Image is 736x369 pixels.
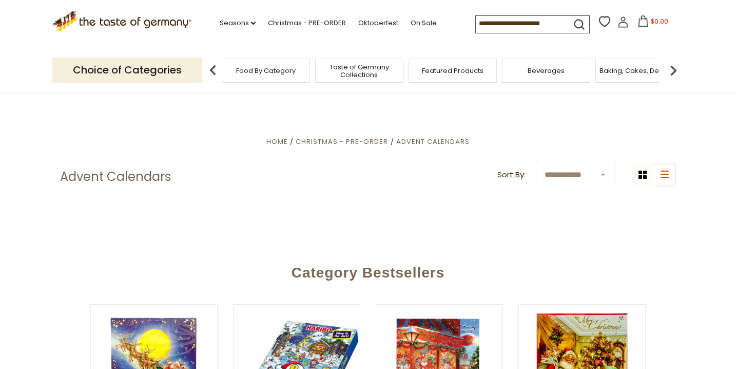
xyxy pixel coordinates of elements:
[358,17,398,29] a: Oktoberfest
[203,60,223,81] img: previous arrow
[266,137,288,146] a: Home
[396,137,470,146] a: Advent Calendars
[599,67,679,75] a: Baking, Cakes, Desserts
[663,60,684,81] img: next arrow
[528,67,565,75] a: Beverages
[422,67,483,75] a: Featured Products
[220,17,256,29] a: Seasons
[296,137,388,146] a: Christmas - PRE-ORDER
[60,169,171,184] h1: Advent Calendars
[52,58,202,83] p: Choice of Categories
[497,169,526,181] label: Sort By:
[11,249,725,291] div: Category Bestsellers
[651,17,668,26] span: $0.00
[268,17,346,29] a: Christmas - PRE-ORDER
[236,67,296,75] a: Food By Category
[411,17,437,29] a: On Sale
[631,15,674,31] button: $0.00
[318,63,400,79] a: Taste of Germany Collections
